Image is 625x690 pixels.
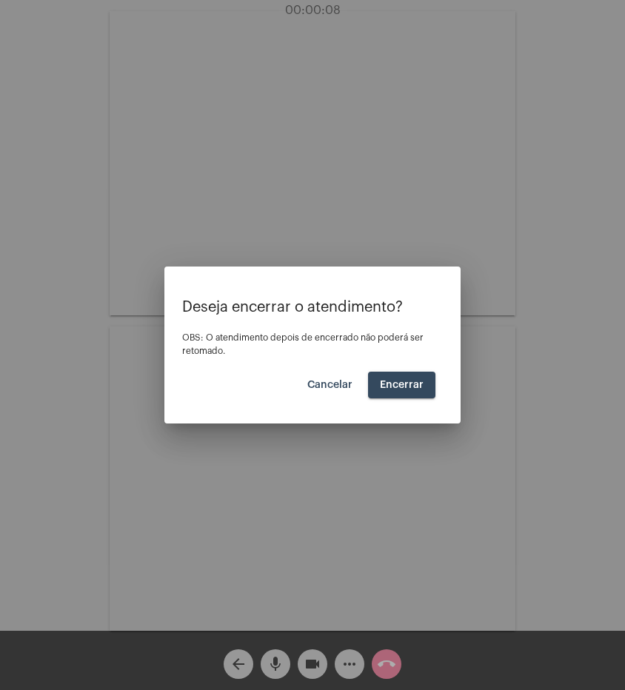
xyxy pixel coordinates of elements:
span: OBS: O atendimento depois de encerrado não poderá ser retomado. [182,333,424,355]
span: Encerrar [380,380,424,390]
button: Cancelar [295,372,364,398]
p: Deseja encerrar o atendimento? [182,299,443,315]
span: Cancelar [307,380,352,390]
button: Encerrar [368,372,435,398]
